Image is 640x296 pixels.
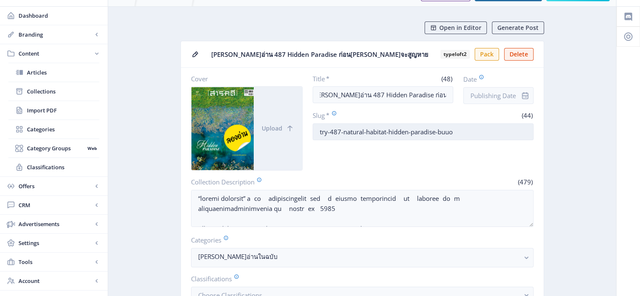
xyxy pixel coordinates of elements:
span: Category Groups [27,144,85,152]
span: Import PDF [27,106,99,115]
span: Generate Post [497,24,539,31]
a: Classifications [8,158,99,176]
a: Articles [8,63,99,82]
label: Title [313,75,380,83]
span: Open in Editor [439,24,481,31]
span: Account [19,277,93,285]
b: typeloft2 [441,50,470,59]
span: Offers [19,182,93,190]
span: Upload [262,125,282,132]
label: Collection Description [191,177,359,187]
span: Content [19,49,93,58]
label: Date [463,75,527,84]
span: Categories [27,125,99,133]
label: Categories [191,235,527,245]
a: Import PDF [8,101,99,120]
input: this-is-how-a-slug-looks-like [313,123,534,140]
a: Collections [8,82,99,101]
button: Delete [504,48,534,61]
span: [PERSON_NAME]อ่าน 487 Hidden Paradise ก่อน[PERSON_NAME]จะสูญหาย [211,50,434,59]
span: (48) [440,75,453,83]
button: Upload [254,87,302,170]
span: Articles [27,68,99,77]
span: (44) [520,111,534,120]
span: Classifications [27,163,99,171]
nb-select-label: [PERSON_NAME]อ่านในฉบับ [198,251,520,261]
button: Pack [475,48,499,61]
nb-badge: Web [85,144,99,152]
button: [PERSON_NAME]อ่านในฉบับ [191,248,534,267]
label: Slug [313,111,420,120]
nb-icon: info [521,91,529,100]
button: Generate Post [492,21,544,34]
span: Collections [27,87,99,96]
button: Open in Editor [425,21,487,34]
a: Categories [8,120,99,139]
input: Publishing Date [463,87,534,104]
span: Advertisements [19,220,93,228]
span: Tools [19,258,93,266]
span: Branding [19,30,93,39]
span: Settings [19,239,93,247]
span: (479) [517,178,534,186]
input: Type Collection Title ... [313,86,453,103]
span: CRM [19,201,93,209]
span: Dashboard [19,11,101,20]
a: Category GroupsWeb [8,139,99,157]
label: Cover [191,75,296,83]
